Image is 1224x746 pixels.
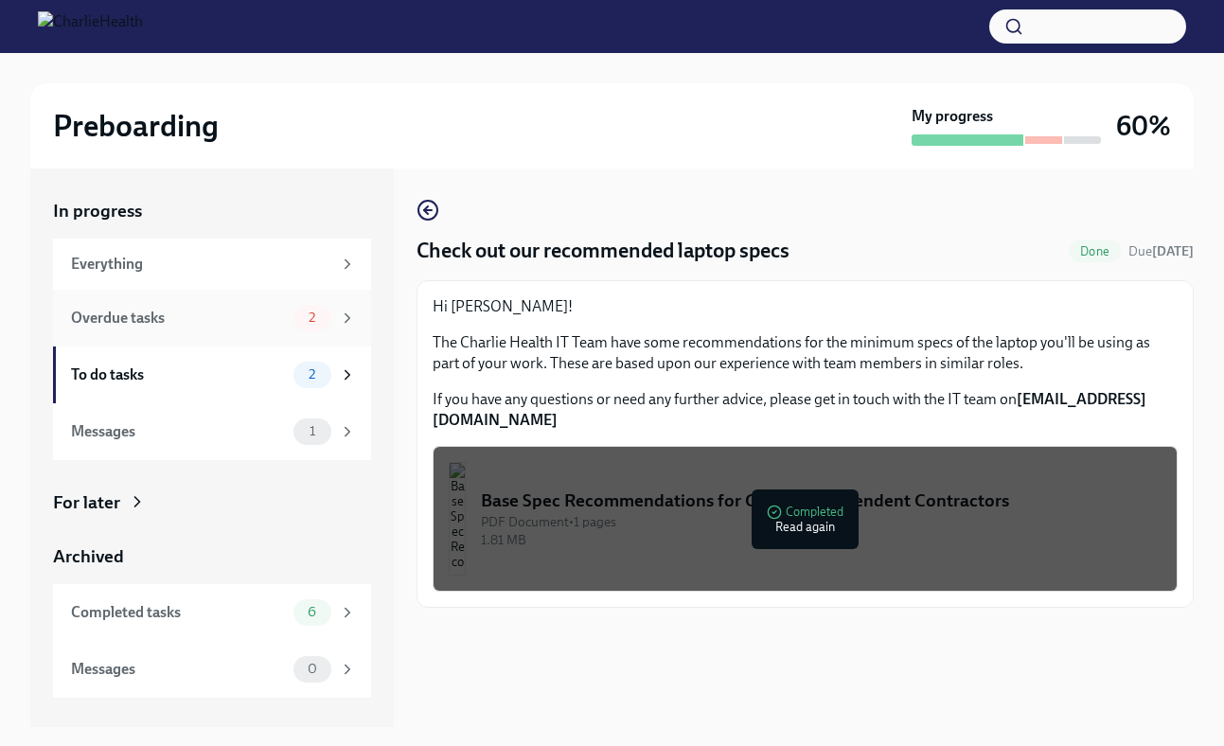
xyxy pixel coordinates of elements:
[71,364,286,385] div: To do tasks
[71,659,286,680] div: Messages
[53,346,371,403] a: To do tasks2
[417,237,789,265] h4: Check out our recommended laptop specs
[433,389,1178,431] p: If you have any questions or need any further advice, please get in touch with the IT team on
[53,403,371,460] a: Messages1
[296,605,328,619] span: 6
[53,584,371,641] a: Completed tasks6
[71,421,286,442] div: Messages
[298,424,327,438] span: 1
[53,544,371,569] a: Archived
[38,11,143,42] img: CharlieHealth
[433,296,1178,317] p: Hi [PERSON_NAME]!
[1069,244,1121,258] span: Done
[296,662,328,676] span: 0
[481,531,1162,549] div: 1.81 MB
[1152,243,1194,259] strong: [DATE]
[433,446,1178,592] button: Base Spec Recommendations for Clinical Independent ContractorsPDF Document•1 pages1.81 MBComplete...
[53,490,120,515] div: For later
[53,239,371,290] a: Everything
[53,290,371,346] a: Overdue tasks2
[912,106,993,127] strong: My progress
[297,367,327,382] span: 2
[53,490,371,515] a: For later
[297,311,327,325] span: 2
[481,488,1162,513] div: Base Spec Recommendations for Clinical Independent Contractors
[1128,242,1194,260] span: August 18th, 2025 08:00
[71,308,286,329] div: Overdue tasks
[71,602,286,623] div: Completed tasks
[449,462,466,576] img: Base Spec Recommendations for Clinical Independent Contractors
[1116,109,1171,143] h3: 60%
[481,513,1162,531] div: PDF Document • 1 pages
[1128,243,1194,259] span: Due
[433,332,1178,374] p: The Charlie Health IT Team have some recommendations for the minimum specs of the laptop you'll b...
[53,199,371,223] a: In progress
[71,254,331,275] div: Everything
[53,107,219,145] h2: Preboarding
[53,641,371,698] a: Messages0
